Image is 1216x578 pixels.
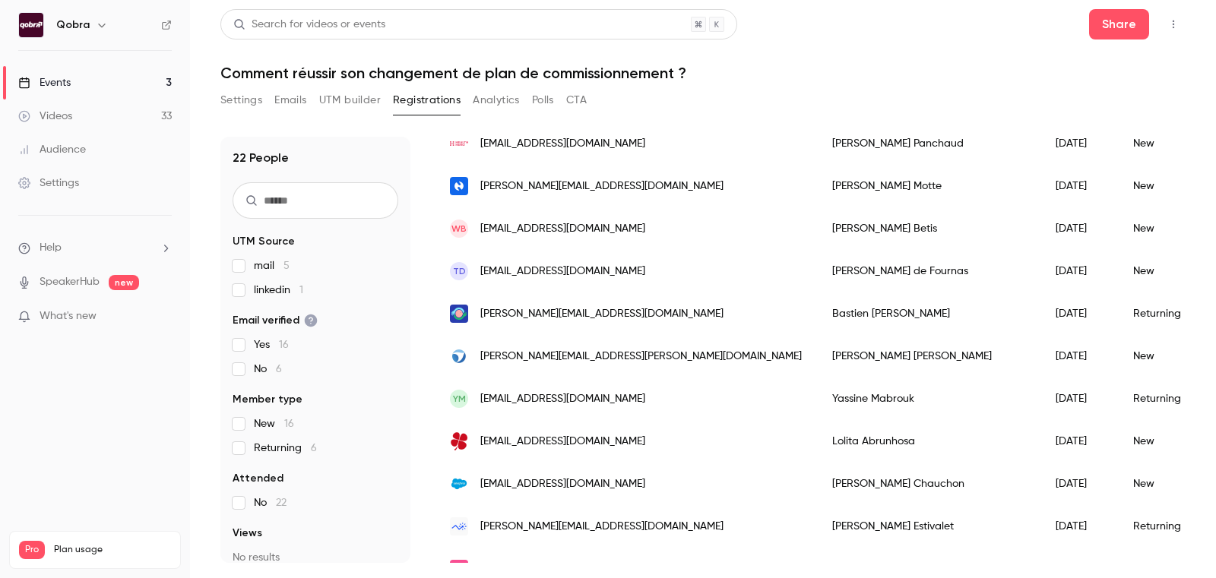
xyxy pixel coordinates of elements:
[233,313,318,328] span: Email verified
[254,495,287,510] span: No
[1040,165,1118,207] div: [DATE]
[453,392,466,406] span: YM
[451,222,467,235] span: WB
[817,463,1040,505] div: [PERSON_NAME] Chauchon
[1118,250,1214,292] div: New
[480,476,645,492] span: [EMAIL_ADDRESS][DOMAIN_NAME]
[1118,165,1214,207] div: New
[233,17,385,33] div: Search for videos or events
[480,434,645,450] span: [EMAIL_ADDRESS][DOMAIN_NAME]
[1040,122,1118,165] div: [DATE]
[254,416,294,431] span: New
[1118,335,1214,377] div: New
[299,285,303,295] span: 1
[450,141,468,147] img: healthhero.com
[319,88,381,112] button: UTM builder
[18,142,86,157] div: Audience
[817,505,1040,548] div: [PERSON_NAME] Estivalet
[54,544,171,556] span: Plan usage
[274,88,306,112] button: Emails
[233,234,295,249] span: UTM Source
[220,88,262,112] button: Settings
[276,364,282,374] span: 6
[283,261,290,271] span: 5
[480,349,802,365] span: [PERSON_NAME][EMAIL_ADDRESS][PERSON_NAME][DOMAIN_NAME]
[1118,505,1214,548] div: Returning
[473,88,520,112] button: Analytics
[1040,335,1118,377] div: [DATE]
[817,165,1040,207] div: [PERSON_NAME] Motte
[154,310,172,324] iframe: Noticeable Trigger
[1118,463,1214,505] div: New
[453,264,466,278] span: Td
[450,347,468,365] img: simplifia.fr
[18,75,71,90] div: Events
[19,541,45,559] span: Pro
[233,550,398,565] p: No results
[1118,420,1214,463] div: New
[450,517,468,535] img: moncrmmanager.fr
[279,340,289,350] span: 16
[233,526,262,541] span: Views
[566,88,587,112] button: CTA
[233,392,302,407] span: Member type
[817,335,1040,377] div: [PERSON_NAME] [PERSON_NAME]
[817,420,1040,463] div: Lolita Abrunhosa
[393,88,461,112] button: Registrations
[1040,377,1118,420] div: [DATE]
[220,64,1186,82] h1: Comment réussir son changement de plan de commissionnement ?
[1040,207,1118,250] div: [DATE]
[480,264,645,280] span: [EMAIL_ADDRESS][DOMAIN_NAME]
[18,175,79,191] div: Settings
[817,377,1040,420] div: Yassine Mabrouk
[276,497,287,508] span: 22
[40,240,62,256] span: Help
[18,109,72,124] div: Videos
[18,240,172,256] li: help-dropdown-opener
[1118,377,1214,420] div: Returning
[1040,463,1118,505] div: [DATE]
[40,308,97,324] span: What's new
[532,88,554,112] button: Polls
[1118,207,1214,250] div: New
[19,13,43,37] img: Qobra
[450,432,468,450] img: actualgroup.com
[1040,250,1118,292] div: [DATE]
[1089,9,1149,39] button: Share
[480,136,645,152] span: [EMAIL_ADDRESS][DOMAIN_NAME]
[480,178,724,194] span: [PERSON_NAME][EMAIL_ADDRESS][DOMAIN_NAME]
[233,149,289,167] h1: 22 People
[1040,292,1118,335] div: [DATE]
[450,305,468,323] img: wecandoo.com
[254,337,289,352] span: Yes
[480,519,724,535] span: [PERSON_NAME][EMAIL_ADDRESS][DOMAIN_NAME]
[233,471,283,486] span: Attended
[480,561,802,577] span: [PERSON_NAME][EMAIL_ADDRESS][PERSON_NAME][DOMAIN_NAME]
[1118,292,1214,335] div: Returning
[1040,505,1118,548] div: [DATE]
[56,17,90,33] h6: Qobra
[109,275,139,290] span: new
[254,283,303,298] span: linkedin
[817,250,1040,292] div: [PERSON_NAME] de Fournas
[817,207,1040,250] div: [PERSON_NAME] Betis
[254,258,290,273] span: mail
[450,177,468,195] img: naboo.app
[480,221,645,237] span: [EMAIL_ADDRESS][DOMAIN_NAME]
[1118,122,1214,165] div: New
[817,292,1040,335] div: Bastien [PERSON_NAME]
[254,362,282,377] span: No
[40,274,100,290] a: SpeakerHub
[450,560,468,578] img: santeacademie.com
[284,418,294,429] span: 16
[480,306,724,322] span: [PERSON_NAME][EMAIL_ADDRESS][DOMAIN_NAME]
[450,475,468,493] img: salesforce.com
[254,441,317,456] span: Returning
[817,122,1040,165] div: [PERSON_NAME] Panchaud
[1040,420,1118,463] div: [DATE]
[311,443,317,453] span: 6
[480,391,645,407] span: [EMAIL_ADDRESS][DOMAIN_NAME]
